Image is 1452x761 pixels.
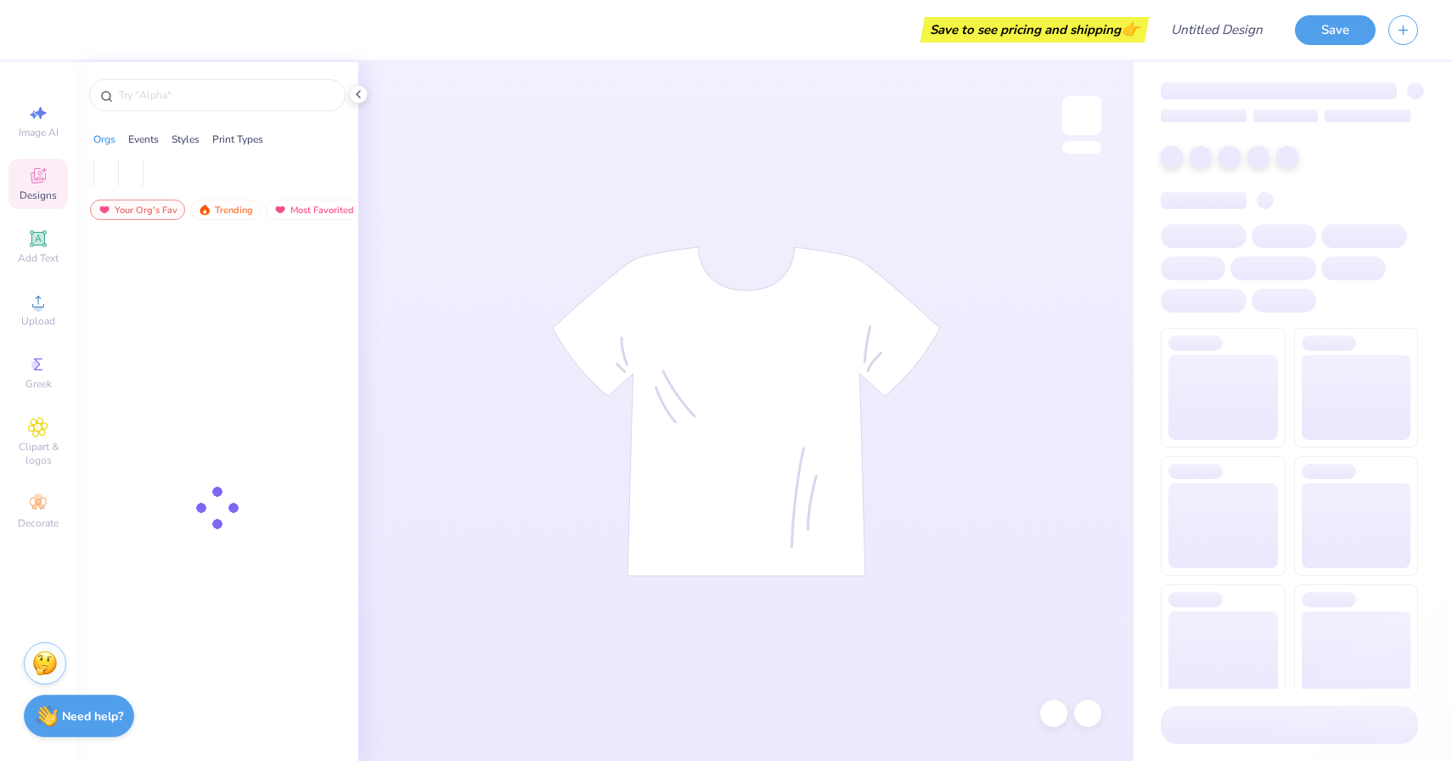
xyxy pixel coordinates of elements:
div: Print Types [212,132,263,147]
img: trending.gif [198,204,211,216]
span: Clipart & logos [8,440,68,467]
div: Events [128,132,159,147]
input: Try "Alpha" [117,87,335,104]
div: Trending [190,200,261,220]
img: tee-skeleton.svg [552,246,941,577]
button: Save [1295,15,1376,45]
span: Upload [21,314,55,328]
span: Add Text [18,251,59,265]
div: Styles [172,132,200,147]
span: Designs [20,189,57,202]
div: Your Org's Fav [90,200,185,220]
input: Untitled Design [1157,13,1282,47]
img: most_fav.gif [98,204,111,216]
span: Decorate [18,516,59,530]
span: 👉 [1121,19,1140,39]
strong: Need help? [62,708,123,724]
span: Greek [25,377,52,391]
div: Save to see pricing and shipping [925,17,1145,42]
div: Most Favorited [266,200,362,220]
div: Orgs [93,132,115,147]
span: Image AI [19,126,59,139]
img: most_fav.gif [273,204,287,216]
